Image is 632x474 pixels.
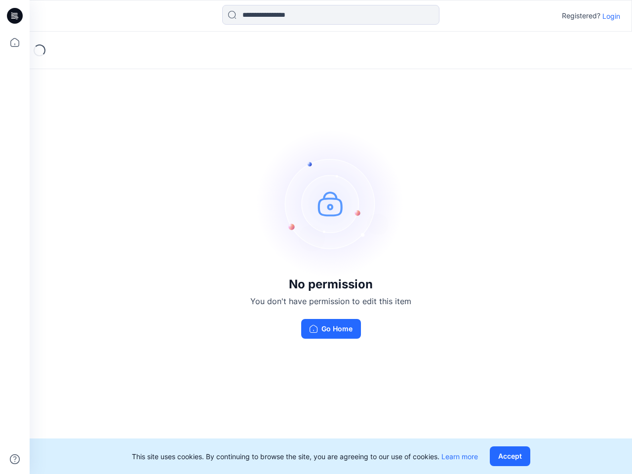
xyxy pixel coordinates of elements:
[602,11,620,21] p: Login
[301,319,361,339] button: Go Home
[490,446,530,466] button: Accept
[441,452,478,461] a: Learn more
[562,10,600,22] p: Registered?
[132,451,478,462] p: This site uses cookies. By continuing to browse the site, you are agreeing to our use of cookies.
[257,129,405,277] img: no-perm.svg
[250,277,411,291] h3: No permission
[250,295,411,307] p: You don't have permission to edit this item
